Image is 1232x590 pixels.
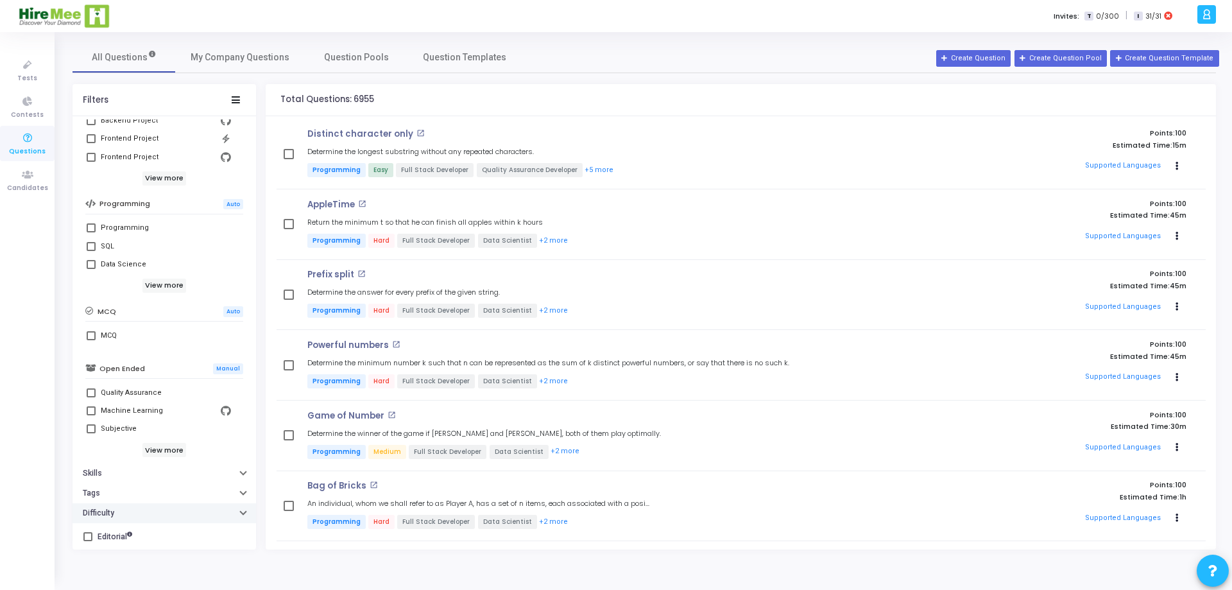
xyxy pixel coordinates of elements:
[538,516,569,528] button: +2 more
[101,257,146,272] div: Data Science
[409,445,486,459] span: Full Stack Developer
[307,340,389,351] p: Powerful numbers
[477,163,583,177] span: Quality Assurance Developer
[423,51,506,64] span: Question Templates
[101,131,158,146] div: Frontend Project
[478,304,537,318] span: Data Scientist
[1084,12,1093,21] span: T
[1175,410,1186,420] span: 100
[1179,493,1186,501] span: 1h
[397,374,475,388] span: Full Stack Developer
[1170,282,1186,290] span: 45m
[307,129,413,139] p: Distinct character only
[223,199,243,210] span: Auto
[902,340,1186,349] p: Points:
[213,363,243,374] span: Manual
[902,270,1186,278] p: Points:
[1054,11,1079,22] label: Invites:
[83,469,102,478] h6: Skills
[307,148,534,156] h5: Determine the longest substring without any repeated characters.
[101,385,162,401] div: Quality Assurance
[1175,339,1186,349] span: 100
[73,464,256,483] button: Skills
[478,515,537,529] span: Data Scientist
[478,374,537,388] span: Data Scientist
[1175,128,1186,138] span: 100
[368,374,395,388] span: Hard
[1096,11,1119,22] span: 0/300
[1110,50,1219,67] button: Create Question Template
[307,374,366,388] span: Programming
[1125,9,1127,22] span: |
[18,3,111,29] img: logo
[142,279,187,293] h6: View more
[388,411,396,419] mat-icon: open_in_new
[99,365,145,373] h6: Open Ended
[1081,157,1165,176] button: Supported Languages
[396,163,474,177] span: Full Stack Developer
[83,508,114,518] h6: Difficulty
[538,305,569,317] button: +2 more
[83,95,108,105] div: Filters
[368,304,395,318] span: Hard
[392,340,400,349] mat-icon: open_in_new
[307,515,366,529] span: Programming
[1175,198,1186,209] span: 100
[368,163,393,177] span: Easy
[902,493,1186,501] p: Estimated Time:
[902,141,1186,150] p: Estimated Time:
[368,234,395,248] span: Hard
[101,403,163,419] div: Machine Learning
[101,150,158,165] div: Frontend Project
[101,421,137,437] div: Subjective
[83,489,100,498] h6: Tags
[142,171,187,186] h6: View more
[1168,227,1186,245] button: Actions
[538,376,569,388] button: +2 more
[98,308,116,316] h6: MCQ
[397,515,475,529] span: Full Stack Developer
[358,200,366,208] mat-icon: open_in_new
[307,481,366,491] p: Bag of Bricks
[11,110,44,121] span: Contests
[101,220,149,236] div: Programming
[1081,438,1165,457] button: Supported Languages
[357,270,366,278] mat-icon: open_in_new
[17,73,37,84] span: Tests
[490,445,549,459] span: Data Scientist
[1168,157,1186,175] button: Actions
[902,129,1186,137] p: Points:
[101,113,158,128] div: Backend Project
[307,411,384,421] p: Game of Number
[9,146,46,157] span: Questions
[324,51,389,64] span: Question Pools
[397,304,475,318] span: Full Stack Developer
[7,183,48,194] span: Candidates
[902,411,1186,419] p: Points:
[1170,211,1186,220] span: 45m
[1168,509,1186,527] button: Actions
[550,446,580,458] button: +2 more
[307,163,366,177] span: Programming
[307,234,366,248] span: Programming
[1081,297,1165,317] button: Supported Languages
[584,164,614,177] button: +5 more
[307,499,649,508] h5: An individual, whom we shall refer to as Player A, has a set of n items, each associated with a p...
[1014,50,1107,67] button: Create Question Pool
[73,483,256,503] button: Tags
[902,200,1186,208] p: Points:
[223,306,243,317] span: Auto
[280,94,374,105] h4: Total Questions: 6955
[1168,298,1186,316] button: Actions
[1172,141,1186,150] span: 15m
[1081,508,1165,528] button: Supported Languages
[101,239,114,254] div: SQL
[73,503,256,523] button: Difficulty
[902,481,1186,489] p: Points:
[1081,227,1165,246] button: Supported Languages
[307,218,543,227] h5: Return the minimum t so that he can finish all apples within k hours
[307,304,366,318] span: Programming
[368,515,395,529] span: Hard
[902,211,1186,220] p: Estimated Time:
[191,51,289,64] span: My Company Questions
